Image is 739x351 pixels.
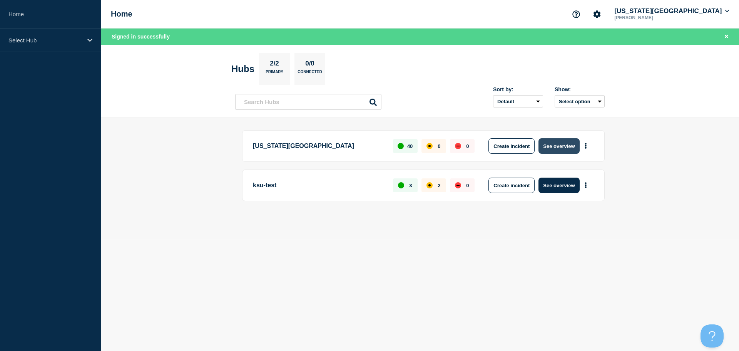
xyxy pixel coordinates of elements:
[112,34,170,40] span: Signed in successfully
[488,178,535,193] button: Create incident
[455,143,461,149] div: down
[493,95,543,107] select: Sort by
[409,183,412,188] p: 3
[493,86,543,92] div: Sort by:
[466,183,469,188] p: 0
[613,7,731,15] button: [US_STATE][GEOGRAPHIC_DATA]
[722,32,731,41] button: Close banner
[231,64,254,74] h2: Hubs
[568,6,584,22] button: Support
[555,95,605,107] button: Select option
[701,324,724,348] iframe: Help Scout Beacon - Open
[438,143,440,149] p: 0
[455,182,461,188] div: down
[538,138,579,154] button: See overview
[426,143,433,149] div: affected
[488,138,535,154] button: Create incident
[398,182,404,188] div: up
[581,139,591,153] button: More actions
[466,143,469,149] p: 0
[613,15,693,20] p: [PERSON_NAME]
[555,86,605,92] div: Show:
[538,178,579,193] button: See overview
[438,183,440,188] p: 2
[407,143,413,149] p: 40
[266,70,283,78] p: Primary
[111,10,132,18] h1: Home
[267,60,282,70] p: 2/2
[253,138,384,154] p: [US_STATE][GEOGRAPHIC_DATA]
[235,94,381,110] input: Search Hubs
[298,70,322,78] p: Connected
[253,178,384,193] p: ksu-test
[581,178,591,193] button: More actions
[303,60,318,70] p: 0/0
[426,182,433,188] div: affected
[589,6,605,22] button: Account settings
[8,37,82,44] p: Select Hub
[398,143,404,149] div: up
